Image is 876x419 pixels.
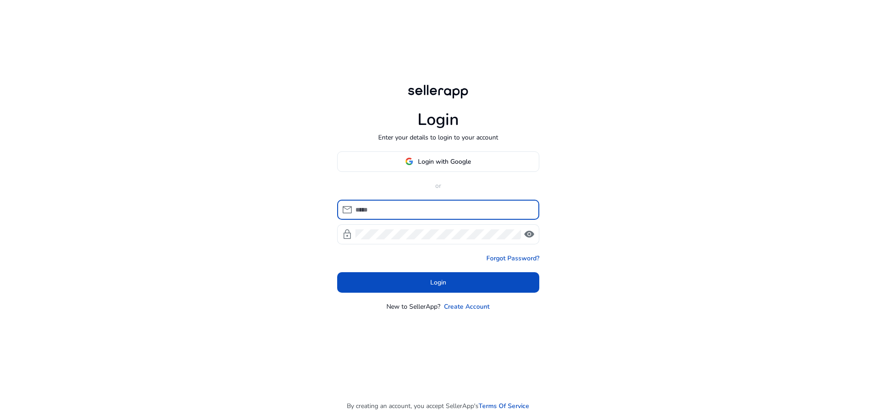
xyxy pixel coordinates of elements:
span: mail [342,204,353,215]
a: Create Account [444,302,490,311]
p: New to SellerApp? [386,302,440,311]
span: lock [342,229,353,240]
span: Login with Google [418,157,471,166]
h1: Login [417,110,459,129]
a: Forgot Password? [486,253,539,263]
img: google-logo.svg [405,157,413,166]
span: Login [430,278,446,287]
p: Enter your details to login to your account [378,133,498,142]
a: Terms Of Service [479,401,529,411]
p: or [337,181,539,191]
button: Login with Google [337,151,539,172]
span: visibility [524,229,535,240]
button: Login [337,272,539,293]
